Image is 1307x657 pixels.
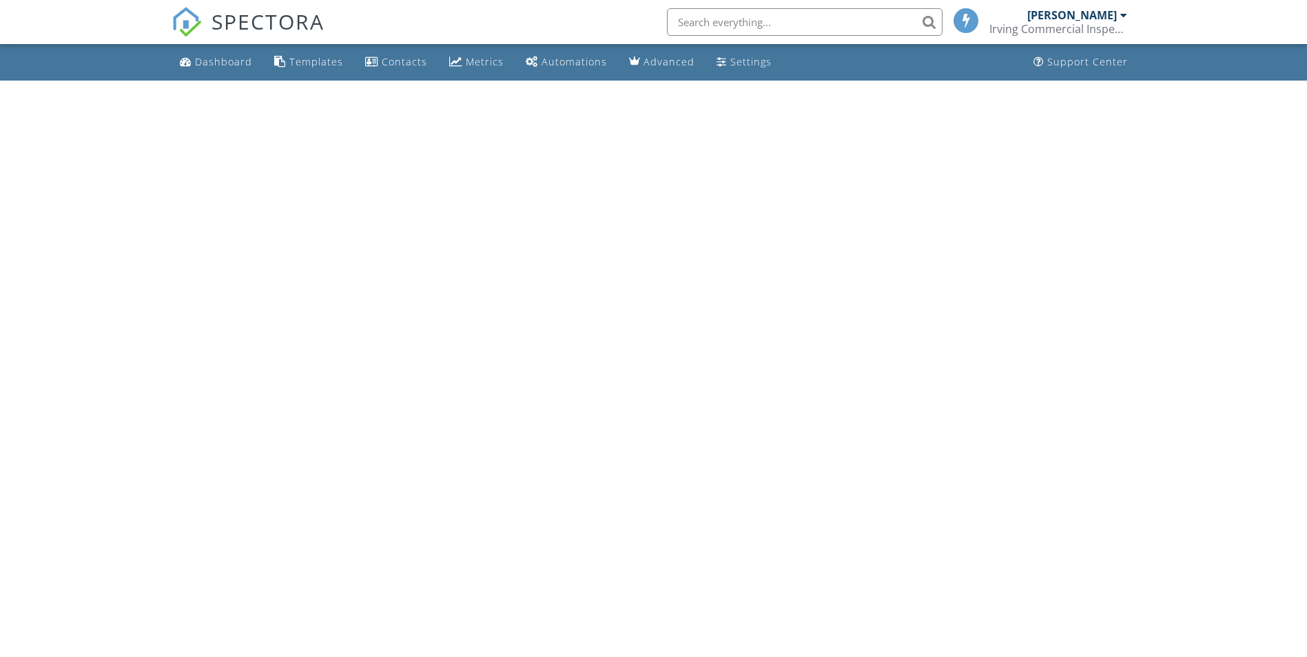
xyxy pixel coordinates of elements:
[382,55,427,68] div: Contacts
[444,50,509,75] a: Metrics
[269,50,349,75] a: Templates
[1027,8,1117,22] div: [PERSON_NAME]
[212,7,325,36] span: SPECTORA
[520,50,613,75] a: Automations (Basic)
[360,50,433,75] a: Contacts
[289,55,343,68] div: Templates
[644,55,694,68] div: Advanced
[730,55,772,68] div: Settings
[174,50,258,75] a: Dashboard
[624,50,700,75] a: Advanced
[667,8,943,36] input: Search everything...
[172,19,325,48] a: SPECTORA
[989,22,1127,36] div: Irving Commercial Inspection Company
[172,7,202,37] img: The Best Home Inspection Software - Spectora
[1028,50,1133,75] a: Support Center
[195,55,252,68] div: Dashboard
[711,50,777,75] a: Settings
[466,55,504,68] div: Metrics
[542,55,607,68] div: Automations
[1047,55,1128,68] div: Support Center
